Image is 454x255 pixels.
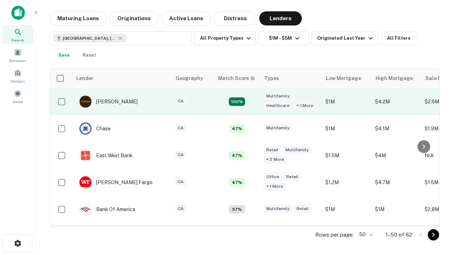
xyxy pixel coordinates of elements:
div: + 2 more [264,155,287,164]
a: Search [2,25,33,44]
td: $4.1M [371,115,421,142]
td: $4.7M [371,169,421,196]
td: $1.4M [322,223,371,250]
th: Geography [171,68,214,88]
button: All Filters [381,31,416,45]
div: Lender [76,74,93,83]
td: $4.5M [371,223,421,250]
button: Maturing Loans [50,11,107,25]
div: Matching Properties: 19, hasApolloMatch: undefined [229,97,245,106]
img: picture [79,176,92,188]
button: Lenders [259,11,302,25]
div: [PERSON_NAME] [79,95,138,108]
div: Multifamily [264,124,292,132]
div: 50 [356,229,374,240]
th: Lender [72,68,171,88]
button: $1M - $5M [259,31,309,45]
th: High Mortgage [371,68,421,88]
button: Go to next page [428,229,439,240]
img: picture [79,149,92,161]
button: Reset [78,48,101,62]
div: High Mortgage [376,74,413,83]
div: Retail [294,205,311,213]
a: Saved [2,87,33,106]
div: Multifamily [264,92,292,100]
th: Types [260,68,322,88]
td: $1M [322,196,371,223]
span: Borrowers [9,58,26,63]
a: Borrowers [2,46,33,65]
button: Distress [214,11,256,25]
td: $4.2M [371,88,421,115]
div: Geography [176,74,203,83]
div: Originated Last Year [317,34,375,42]
div: Retail [264,146,281,154]
div: Matching Properties: 5, hasApolloMatch: undefined [229,124,245,133]
div: Bank Of America [79,203,135,216]
div: East West Bank [79,149,133,162]
button: All Property Types [194,31,256,45]
p: Rows per page: [315,231,354,239]
img: capitalize-icon.png [11,6,25,20]
td: $1M [322,115,371,142]
span: [GEOGRAPHIC_DATA], [GEOGRAPHIC_DATA], [GEOGRAPHIC_DATA] [63,35,116,41]
div: Multifamily [264,205,292,213]
div: Matching Properties: 5, hasApolloMatch: undefined [229,178,245,187]
button: Originations [110,11,159,25]
div: CA [175,97,187,105]
div: Office [264,173,282,181]
div: Matching Properties: 4, hasApolloMatch: undefined [229,205,245,214]
div: Capitalize uses an advanced AI algorithm to match your search with the best lender. The match sco... [218,74,255,82]
td: $1.2M [322,169,371,196]
div: Matching Properties: 5, hasApolloMatch: undefined [229,151,245,160]
td: $1.5M [322,142,371,169]
th: Low Mortgage [322,68,371,88]
div: Chase [79,122,111,135]
button: Save your search to get updates of matches that match your search criteria. [52,48,75,62]
button: [GEOGRAPHIC_DATA], [GEOGRAPHIC_DATA], [GEOGRAPHIC_DATA] [50,31,192,45]
div: + 1 more [294,102,316,110]
td: $1M [322,88,371,115]
span: Search [11,37,24,43]
div: Low Mortgage [326,74,361,83]
img: picture [79,96,92,108]
div: Types [264,74,279,83]
img: picture [79,203,92,215]
button: Originated Last Year [311,31,378,45]
img: picture [79,123,92,135]
p: 1–50 of 62 [386,231,412,239]
button: Active Loans [161,11,211,25]
a: Contacts [2,66,33,85]
td: $1M [371,196,421,223]
div: Multifamily [283,146,311,154]
td: $4M [371,142,421,169]
th: Capitalize uses an advanced AI algorithm to match your search with the best lender. The match sco... [214,68,260,88]
div: CA [175,151,187,159]
div: CA [175,178,187,186]
iframe: Chat Widget [419,176,454,210]
div: + 1 more [264,182,286,191]
div: CA [175,205,187,213]
div: [PERSON_NAME] Fargo [79,176,153,189]
div: CA [175,124,187,132]
span: Contacts [11,78,25,84]
h6: Match Score [218,74,254,82]
span: Saved [13,99,23,104]
div: Retail [283,173,301,181]
div: Healthcare [264,102,292,110]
